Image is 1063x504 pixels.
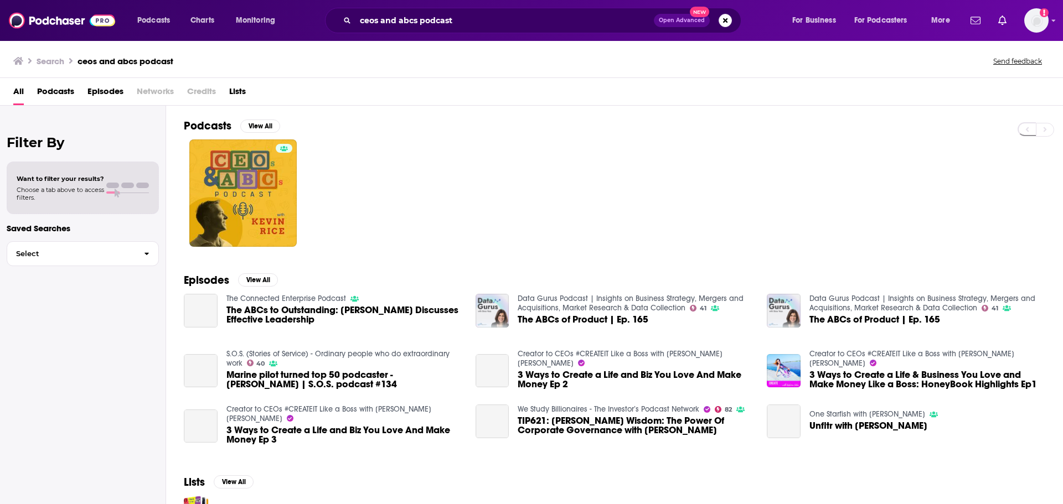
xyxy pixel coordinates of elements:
h2: Filter By [7,134,159,150]
a: TIP621: Warren Buffett’s Wisdom: The Power Of Corporate Governance with Lawrence Cunningham [476,404,509,438]
span: The ABCs to Outstanding: [PERSON_NAME] Discusses Effective Leadership [226,305,462,324]
span: Charts [190,13,214,28]
span: Networks [137,82,174,105]
button: open menu [847,12,923,29]
span: Podcasts [137,13,170,28]
a: Lists [229,82,246,105]
span: 82 [725,407,732,412]
a: EpisodesView All [184,273,278,287]
h2: Podcasts [184,119,231,133]
a: ListsView All [184,475,254,489]
a: All [13,82,24,105]
a: The Connected Enterprise Podcast [226,294,346,303]
button: open menu [130,12,184,29]
a: Show notifications dropdown [966,11,985,30]
a: Unfltr with Rich Cardona [809,421,927,430]
img: Podchaser - Follow, Share and Rate Podcasts [9,10,115,31]
button: View All [238,273,278,287]
a: Creator to CEOs #CREATEIT Like a Boss with Katrina Julia [809,349,1014,368]
a: The ABCs to Outstanding: Joey Havens Discusses Effective Leadership [184,294,218,328]
span: For Podcasters [854,13,907,28]
svg: Add a profile image [1040,8,1049,17]
a: Marine pilot turned top 50 podcaster - Rich Cordona | S.O.S. podcast #134 [226,370,462,389]
button: View All [214,475,254,489]
a: 3 Ways to Create a Life and Biz You Love And Make Money Ep 3 [184,409,218,443]
a: 3 Ways to Create a Life and Biz You Love And Make Money Ep 2 [476,354,509,388]
input: Search podcasts, credits, & more... [355,12,654,29]
span: Marine pilot turned top 50 podcaster - [PERSON_NAME] | S.O.S. podcast #134 [226,370,462,389]
span: Select [7,250,135,257]
span: More [931,13,950,28]
button: open menu [228,12,290,29]
span: TIP621: [PERSON_NAME] Wisdom: The Power Of Corporate Governance with [PERSON_NAME] [518,416,754,435]
a: 41 [982,305,998,311]
a: S.O.S. (Stories of Service) - Ordinary people who do extraordinary work [226,349,450,368]
h2: Lists [184,475,205,489]
a: Marine pilot turned top 50 podcaster - Rich Cordona | S.O.S. podcast #134 [184,354,218,388]
a: Unfltr with Rich Cardona [767,404,801,438]
h3: Search [37,56,64,66]
button: open menu [785,12,850,29]
a: TIP621: Warren Buffett’s Wisdom: The Power Of Corporate Governance with Lawrence Cunningham [518,416,754,435]
span: 40 [256,361,265,366]
a: 3 Ways to Create a Life & Business You Love and Make Money Like a Boss: HoneyBook Highlights Ep1 [809,370,1045,389]
span: Want to filter your results? [17,175,104,183]
span: 41 [992,306,998,311]
a: Show notifications dropdown [994,11,1011,30]
a: Data Gurus Podcast | Insights on Business Strategy, Mergers and Acquisitions, Market Research & D... [809,294,1035,313]
a: Creator to CEOs #CREATEIT Like a Boss with Katrina Julia [518,349,723,368]
a: Episodes [87,82,123,105]
a: Data Gurus Podcast | Insights on Business Strategy, Mergers and Acquisitions, Market Research & D... [518,294,744,313]
h2: Episodes [184,273,229,287]
button: open menu [923,12,964,29]
a: PodcastsView All [184,119,280,133]
span: Choose a tab above to access filters. [17,186,104,201]
span: Credits [187,82,216,105]
button: Open AdvancedNew [654,14,710,27]
a: We Study Billionaires - The Investor’s Podcast Network [518,404,699,414]
a: 40 [247,360,265,366]
img: 3 Ways to Create a Life & Business You Love and Make Money Like a Boss: HoneyBook Highlights Ep1 [767,354,801,388]
div: Search podcasts, credits, & more... [336,8,752,33]
span: For Business [792,13,836,28]
a: 41 [690,305,706,311]
a: The ABCs to Outstanding: Joey Havens Discusses Effective Leadership [226,305,462,324]
span: Open Advanced [659,18,705,23]
span: 41 [700,306,706,311]
span: Unfltr with [PERSON_NAME] [809,421,927,430]
a: 3 Ways to Create a Life and Biz You Love And Make Money Ep 3 [226,425,462,444]
p: Saved Searches [7,223,159,233]
a: One Starfish with Angela Bradford [809,409,925,419]
img: The ABCs of Product | Ep. 165 [767,294,801,328]
button: Show profile menu [1024,8,1049,33]
a: The ABCs of Product | Ep. 165 [809,315,940,324]
a: The ABCs of Product | Ep. 165 [518,315,648,324]
a: 3 Ways to Create a Life and Biz You Love And Make Money Ep 2 [518,370,754,389]
img: User Profile [1024,8,1049,33]
h3: ceos and abcs podcast [78,56,173,66]
a: 82 [715,406,732,413]
button: Select [7,241,159,266]
a: Charts [183,12,221,29]
button: Send feedback [990,56,1045,66]
button: View All [240,119,280,133]
span: Logged in as amanda.moss [1024,8,1049,33]
img: The ABCs of Product | Ep. 165 [476,294,509,328]
span: New [690,7,710,17]
a: Podcasts [37,82,74,105]
span: Monitoring [236,13,275,28]
a: Creator to CEOs #CREATEIT Like a Boss with Katrina Julia [226,404,431,423]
